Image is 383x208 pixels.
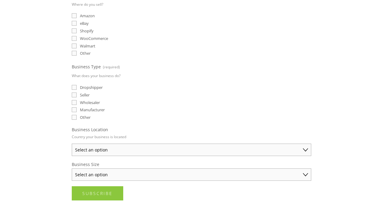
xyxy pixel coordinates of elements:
[72,100,77,105] input: Wholesaler
[72,44,77,48] input: Walmart
[80,43,95,49] span: Walmart
[72,13,77,18] input: Amazon
[72,93,77,97] input: Seller
[72,115,77,120] input: Other
[72,107,77,112] input: Manufacturer
[72,28,77,33] input: Shopify
[80,21,89,26] span: eBay
[80,50,91,56] span: Other
[72,36,77,41] input: WooCommerce
[80,85,103,90] span: Dropshipper
[72,132,126,141] p: Country your business is located
[80,13,95,18] span: Amazon
[72,85,77,90] input: Dropshipper
[72,64,101,70] span: Business Type
[72,51,77,56] input: Other
[72,161,99,167] span: Business Size
[80,36,108,41] span: WooCommerce
[80,28,94,34] span: Shopify
[80,100,100,105] span: Wholesaler
[103,63,120,71] span: (required)
[80,107,105,112] span: Manufacturer
[80,115,91,120] span: Other
[72,168,311,181] select: Business Size
[72,127,108,132] span: Business Location
[72,71,121,80] p: What does your business do?
[72,186,123,200] button: SubscribeSubscribe
[80,92,90,98] span: Seller
[72,21,77,26] input: eBay
[72,144,311,156] select: Business Location
[82,190,113,196] span: Subscribe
